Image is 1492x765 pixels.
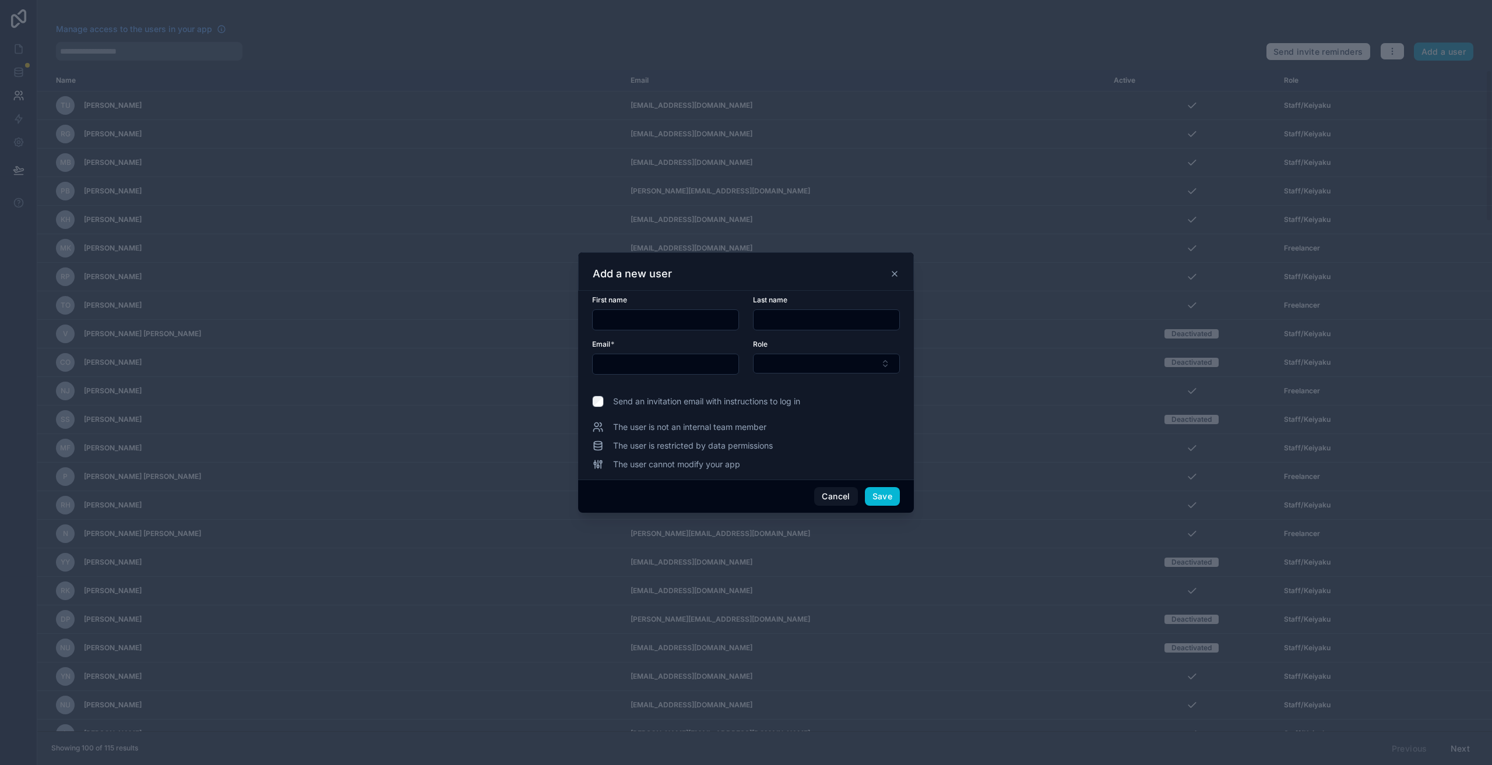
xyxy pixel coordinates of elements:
[593,267,672,281] h3: Add a new user
[613,421,766,433] span: The user is not an internal team member
[592,396,604,407] input: Send an invitation email with instructions to log in
[613,396,800,407] span: Send an invitation email with instructions to log in
[613,459,740,470] span: The user cannot modify your app
[592,340,610,348] span: Email
[753,340,768,348] span: Role
[592,295,627,304] span: First name
[753,295,787,304] span: Last name
[613,440,773,452] span: The user is restricted by data permissions
[753,354,900,373] button: Select Button
[814,487,857,506] button: Cancel
[865,487,900,506] button: Save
